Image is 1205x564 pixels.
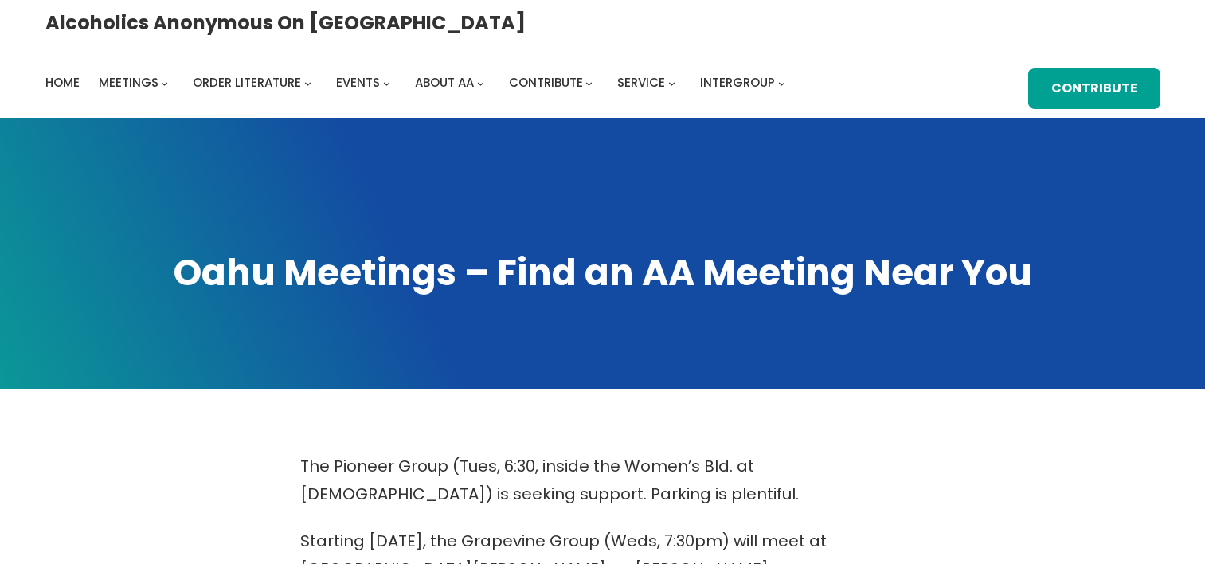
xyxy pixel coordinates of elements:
[617,74,665,91] span: Service
[617,72,665,94] a: Service
[300,452,906,508] p: The Pioneer Group (Tues, 6:30, inside the Women’s Bld. at [DEMOGRAPHIC_DATA]) is seeking support....
[383,80,390,87] button: Events submenu
[336,72,380,94] a: Events
[778,80,785,87] button: Intergroup submenu
[415,72,474,94] a: About AA
[45,74,80,91] span: Home
[99,74,158,91] span: Meetings
[45,249,1160,298] h1: Oahu Meetings – Find an AA Meeting Near You
[668,80,675,87] button: Service submenu
[45,72,80,94] a: Home
[45,6,526,40] a: Alcoholics Anonymous on [GEOGRAPHIC_DATA]
[509,74,583,91] span: Contribute
[45,72,791,94] nav: Intergroup
[700,74,775,91] span: Intergroup
[336,74,380,91] span: Events
[193,74,301,91] span: Order Literature
[304,80,311,87] button: Order Literature submenu
[1028,68,1160,110] a: Contribute
[415,74,474,91] span: About AA
[99,72,158,94] a: Meetings
[477,80,484,87] button: About AA submenu
[161,80,168,87] button: Meetings submenu
[585,80,593,87] button: Contribute submenu
[700,72,775,94] a: Intergroup
[509,72,583,94] a: Contribute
